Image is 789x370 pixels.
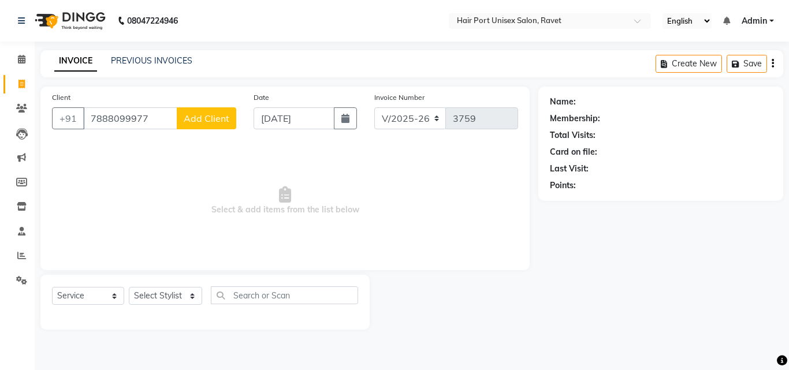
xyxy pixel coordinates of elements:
button: Save [727,55,767,73]
label: Client [52,92,70,103]
span: Select & add items from the list below [52,143,518,259]
div: Card on file: [550,146,597,158]
span: Admin [742,15,767,27]
input: Search by Name/Mobile/Email/Code [83,107,177,129]
div: Total Visits: [550,129,596,141]
div: Points: [550,180,576,192]
button: Add Client [177,107,236,129]
button: Create New [656,55,722,73]
label: Date [254,92,269,103]
div: Last Visit: [550,163,589,175]
div: Name: [550,96,576,108]
a: INVOICE [54,51,97,72]
img: logo [29,5,109,37]
button: +91 [52,107,84,129]
label: Invoice Number [374,92,425,103]
span: Add Client [184,113,229,124]
b: 08047224946 [127,5,178,37]
input: Search or Scan [211,286,358,304]
a: PREVIOUS INVOICES [111,55,192,66]
div: Membership: [550,113,600,125]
